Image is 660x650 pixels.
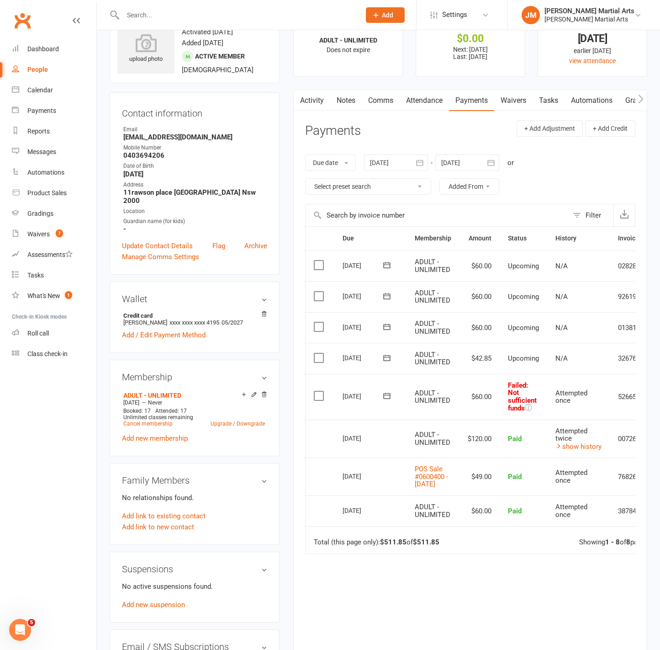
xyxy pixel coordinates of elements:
time: Added [DATE] [182,39,223,47]
strong: $511.85 [413,538,439,546]
div: Address [123,181,267,189]
span: 05/2027 [222,319,243,326]
span: ADULT - UNLIMITED [415,389,450,405]
a: POS Sale #0600400 - [DATE] [415,465,448,488]
th: Membership [407,227,459,250]
div: $0.00 [424,34,517,43]
span: Upcoming [508,354,539,362]
div: [DATE] [343,351,385,365]
p: Next: [DATE] Last: [DATE] [424,46,517,60]
div: Dashboard [27,45,59,53]
span: Upcoming [508,324,539,332]
div: or [507,157,514,168]
th: Invoice # [610,227,652,250]
a: Messages [12,142,96,162]
td: $60.00 [459,374,500,420]
a: Gradings [12,203,96,224]
div: Tasks [27,272,44,279]
a: Assessments [12,245,96,265]
a: Tasks [12,265,96,286]
a: Tasks [533,90,565,111]
span: Attempted twice [555,427,587,443]
span: ADULT - UNLIMITED [415,320,450,336]
span: Attempted once [555,503,587,519]
button: Added From [439,178,499,195]
div: Roll call [27,330,49,337]
strong: 1 - 8 [605,538,620,546]
td: $60.00 [459,495,500,527]
th: Due [334,227,407,250]
div: What's New [27,292,60,299]
a: Update Contact Details [122,240,193,251]
a: Clubworx [11,9,34,32]
a: Payments [449,90,494,111]
div: [DATE] [343,320,385,334]
div: Product Sales [27,189,67,197]
a: view attendance [569,57,616,64]
a: Waivers [494,90,533,111]
a: Dashboard [12,39,96,59]
a: Notes [330,90,362,111]
span: ADULT - UNLIMITED [415,431,450,447]
span: Does not expire [327,46,370,53]
td: $49.00 [459,458,500,495]
a: Calendar [12,80,96,101]
div: Class check-in [27,350,68,357]
a: Add new suspension [122,601,185,609]
div: Location [123,207,267,216]
span: xxxx xxxx xxxx 4195 [169,319,219,326]
span: : Not sufficient funds [508,381,537,413]
a: Waivers 7 [12,224,96,245]
span: Paid [508,507,522,515]
div: Automations [27,169,64,176]
div: [DATE] [343,389,385,403]
div: [DATE] [546,34,639,43]
span: ADULT - UNLIMITED [415,258,450,274]
input: Search... [120,9,354,21]
button: Add [366,7,405,23]
a: Manage Comms Settings [122,251,199,262]
a: Automations [12,162,96,183]
a: Product Sales [12,183,96,203]
strong: - [123,225,267,233]
span: [DATE] [123,400,139,406]
strong: ADULT - UNLIMITED [319,37,377,44]
td: 7682697 [610,458,652,495]
span: Booked: 17 [123,408,151,414]
a: ADULT - UNLIMITED [123,392,181,399]
span: Upcoming [508,262,539,270]
a: Attendance [400,90,449,111]
span: Attempted once [555,389,587,405]
strong: 0403694206 [123,151,267,160]
td: $120.00 [459,420,500,458]
a: What's New1 [12,286,96,306]
span: Upcoming [508,293,539,301]
div: [DATE] [343,503,385,517]
th: Status [500,227,547,250]
div: [DATE] [343,289,385,303]
p: No relationships found. [122,492,267,503]
strong: [DATE] [123,170,267,178]
div: Payments [27,107,56,114]
strong: $511.85 [380,538,407,546]
a: People [12,59,96,80]
div: Showing of payments [579,538,660,546]
h3: Suspensions [122,564,267,574]
a: Upgrade / Downgrade [211,421,265,427]
th: History [547,227,610,250]
div: Reports [27,128,50,135]
div: JM [522,6,540,24]
span: Settings [442,5,467,25]
div: Mobile Number [123,144,267,152]
div: Messages [27,148,56,155]
strong: [EMAIL_ADDRESS][DOMAIN_NAME] [123,133,267,141]
div: Filter [586,210,601,221]
button: Filter [568,204,613,226]
a: Automations [565,90,619,111]
a: Add / Edit Payment Method [122,330,206,341]
strong: 8 [626,538,630,546]
td: 0282810 [610,250,652,282]
div: Assessments [27,251,73,258]
h3: Payments [305,124,361,138]
a: Add link to new contact [122,522,194,533]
